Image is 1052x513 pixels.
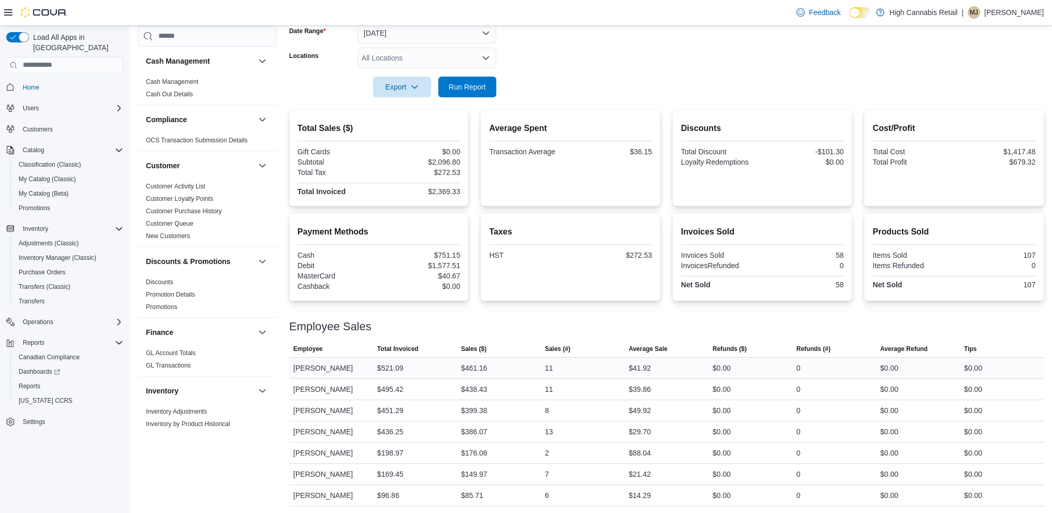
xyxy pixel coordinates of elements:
span: Transfers (Classic) [19,283,70,291]
span: My Catalog (Classic) [14,173,123,185]
div: 58 [764,251,843,259]
h3: Cash Management [146,56,210,66]
div: $29.70 [629,426,651,438]
img: Cova [21,7,67,18]
button: Inventory [146,386,254,396]
div: $1,577.51 [381,261,460,270]
div: Items Sold [872,251,952,259]
div: $41.92 [629,362,651,374]
a: Inventory Manager (Classic) [14,252,100,264]
span: Inventory Manager (Classic) [14,252,123,264]
span: Operations [19,316,123,328]
p: | [961,6,964,19]
button: Classification (Classic) [10,157,127,172]
a: Transfers (Classic) [14,281,75,293]
div: 13 [545,426,553,438]
span: Purchase Orders [19,268,66,276]
div: $0.00 [880,362,898,374]
a: Customer Loyalty Points [146,195,213,202]
div: 0 [796,489,801,502]
div: MasterCard [298,272,377,280]
span: Refunds (#) [796,345,831,353]
div: 0 [796,468,801,480]
div: $451.29 [377,404,404,417]
div: 2 [545,447,549,459]
a: Promotions [14,202,54,214]
span: Promotions [14,202,123,214]
span: Purchase Orders [14,266,123,279]
div: 0 [796,426,801,438]
div: 58 [764,281,843,289]
span: Sales (#) [545,345,570,353]
span: Home [19,81,123,94]
button: Inventory Manager (Classic) [10,251,127,265]
span: Refunds ($) [713,345,747,353]
div: $0.00 [880,447,898,459]
h2: Taxes [489,226,652,238]
nav: Complex example [6,76,123,457]
button: Purchase Orders [10,265,127,280]
div: $0.00 [381,148,460,156]
button: Settings [2,414,127,429]
a: Promotions [146,303,177,311]
div: $39.86 [629,383,651,395]
span: Adjustments (Classic) [14,237,123,250]
div: Loyalty Redemptions [681,158,760,166]
div: $2,096.80 [381,158,460,166]
div: Madison Johnson [968,6,980,19]
span: Average Sale [629,345,668,353]
div: Transaction Average [489,148,568,156]
strong: Total Invoiced [298,187,346,196]
span: Settings [23,418,45,426]
div: Items Refunded [872,261,952,270]
h2: Invoices Sold [681,226,844,238]
div: $438.43 [461,383,487,395]
div: $0.00 [713,404,731,417]
div: [PERSON_NAME] [289,485,373,506]
span: Inventory by Product Historical [146,420,230,428]
a: Dashboards [14,365,64,378]
div: $2,369.33 [381,187,460,196]
div: $176.08 [461,447,487,459]
h2: Products Sold [872,226,1035,238]
div: 8 [545,404,549,417]
span: Total Invoiced [377,345,419,353]
a: Settings [19,416,49,428]
div: $272.53 [573,251,652,259]
span: GL Transactions [146,361,191,370]
button: Inventory [256,385,269,397]
button: My Catalog (Beta) [10,186,127,201]
div: $0.00 [880,489,898,502]
div: $85.71 [461,489,483,502]
div: $169.45 [377,468,404,480]
span: GL Account Totals [146,349,196,357]
span: Settings [19,415,123,428]
div: Cash [298,251,377,259]
div: 0 [764,261,843,270]
button: Users [19,102,43,114]
span: Home [23,83,39,92]
div: Total Profit [872,158,952,166]
span: Operations [23,318,53,326]
div: [PERSON_NAME] [289,464,373,485]
span: Cash Management [146,78,198,86]
label: Date Range [289,27,326,35]
span: Users [23,104,39,112]
div: $436.25 [377,426,404,438]
div: 11 [545,383,553,395]
button: Finance [146,327,254,338]
a: Discounts [146,279,173,286]
span: My Catalog (Classic) [19,175,76,183]
div: Discounts & Promotions [138,276,277,317]
div: $0.00 [964,447,982,459]
span: Inventory Manager (Classic) [19,254,96,262]
div: $0.00 [964,426,982,438]
div: [PERSON_NAME] [289,379,373,400]
button: Export [373,77,431,97]
span: Customers [19,123,123,136]
span: Dark Mode [849,18,850,19]
span: Catalog [23,146,44,154]
div: Total Cost [872,148,952,156]
div: $0.00 [713,447,731,459]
